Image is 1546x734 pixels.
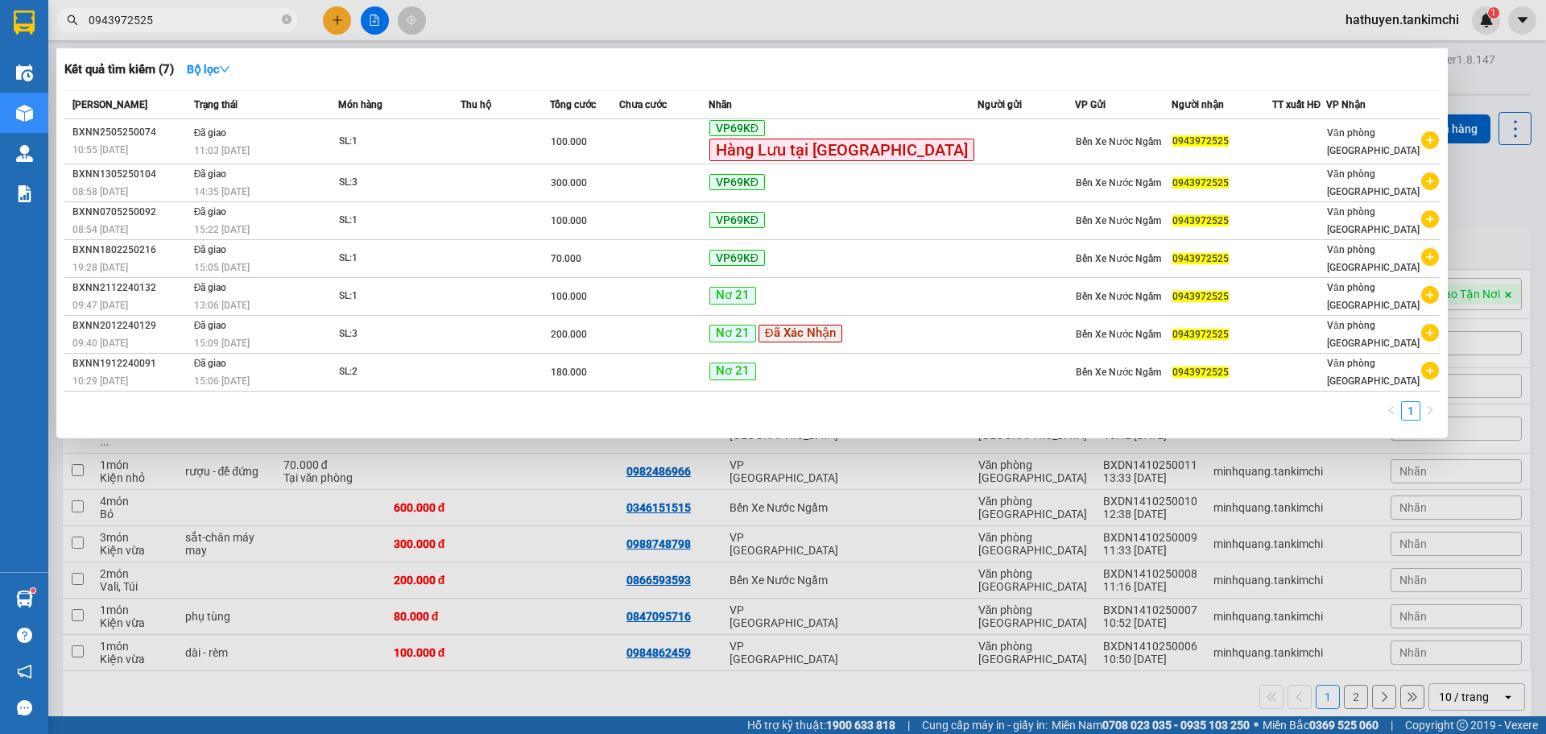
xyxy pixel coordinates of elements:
span: plus-circle [1421,286,1439,304]
span: 15:09 [DATE] [194,338,250,349]
span: Bến Xe Nước Ngầm [1076,253,1161,264]
img: warehouse-icon [16,64,33,81]
div: BXNN0705250092 [72,204,189,221]
span: Nơ 21 [709,287,756,305]
span: Bến Xe Nước Ngầm [1076,136,1161,147]
h3: Kết quả tìm kiếm ( 7 ) [64,61,174,78]
span: message [17,700,32,715]
span: Hàng Lưu tại [GEOGRAPHIC_DATA] [709,139,974,161]
span: Món hàng [338,99,382,110]
span: 15:05 [DATE] [194,262,250,273]
span: 100.000 [551,136,587,147]
a: 1 [1402,402,1420,420]
span: 08:54 [DATE] [72,224,128,235]
span: Văn phòng [GEOGRAPHIC_DATA] [1327,127,1420,156]
span: Nơ 21 [709,325,756,342]
span: Bến Xe Nước Ngầm [1076,177,1161,189]
div: SL: 1 [339,288,460,305]
span: TT xuất HĐ [1272,99,1321,110]
span: close-circle [282,15,291,24]
div: SL: 1 [339,212,460,230]
span: plus-circle [1421,131,1439,149]
span: Nhãn [709,99,732,110]
span: 0943972525 [1172,367,1229,378]
span: Văn phòng [GEOGRAPHIC_DATA] [1327,168,1420,197]
span: question-circle [17,628,32,643]
span: plus-circle [1421,172,1439,190]
span: 0943972525 [1172,291,1229,302]
span: 100.000 [551,291,587,302]
li: Previous Page [1382,401,1401,421]
button: left [1382,401,1401,421]
span: 09:47 [DATE] [72,300,128,311]
span: VP69KĐ [709,174,765,190]
span: Bến Xe Nước Ngầm [1076,329,1161,340]
span: 70.000 [551,253,581,264]
span: Thu hộ [461,99,491,110]
span: 0943972525 [1172,215,1229,226]
span: 19:28 [DATE] [72,262,128,273]
div: SL: 2 [339,363,460,381]
span: 15:06 [DATE] [194,375,250,387]
div: BXNN2505250074 [72,124,189,141]
span: VP Gửi [1075,99,1106,110]
sup: 1 [31,588,35,593]
span: VP69KĐ [709,212,765,228]
span: 10:29 [DATE] [72,375,128,387]
span: Người gửi [978,99,1022,110]
span: Đã giao [194,206,227,218]
span: Tổng cước [550,99,596,110]
img: warehouse-icon [16,591,33,608]
div: SL: 1 [339,250,460,267]
div: BXNN2012240129 [72,317,189,334]
strong: Bộ lọc [187,63,230,76]
span: 14:35 [DATE] [194,186,250,197]
span: Người nhận [1172,99,1224,110]
img: logo-vxr [14,10,35,35]
div: BXNN2112240132 [72,280,189,297]
button: right [1420,401,1440,421]
span: 0943972525 [1172,177,1229,189]
span: Đã giao [194,358,227,369]
div: SL: 3 [339,174,460,192]
span: notification [17,664,32,679]
span: VP69KĐ [709,250,765,266]
div: SL: 3 [339,326,460,343]
span: plus-circle [1421,210,1439,228]
span: search [67,15,78,26]
img: warehouse-icon [16,145,33,162]
span: [PERSON_NAME] [72,99,147,110]
span: Đã Xác Nhận [759,325,842,342]
span: Bến Xe Nước Ngầm [1076,215,1161,226]
span: right [1425,405,1435,415]
span: Chưa cước [619,99,667,110]
span: Đã giao [194,320,227,331]
span: Đã giao [194,168,227,180]
span: 180.000 [551,367,587,378]
span: left [1387,405,1396,415]
span: 300.000 [551,177,587,189]
span: Bến Xe Nước Ngầm [1076,291,1161,302]
span: 11:03 [DATE] [194,145,250,156]
span: down [219,64,230,75]
span: Văn phòng [GEOGRAPHIC_DATA] [1327,206,1420,235]
span: 200.000 [551,329,587,340]
div: SL: 1 [339,133,460,151]
span: Văn phòng [GEOGRAPHIC_DATA] [1327,358,1420,387]
span: VP69KĐ [709,120,765,136]
span: 09:40 [DATE] [72,338,128,349]
span: close-circle [282,13,291,28]
span: Đã giao [194,282,227,293]
span: 15:22 [DATE] [194,224,250,235]
span: plus-circle [1421,324,1439,342]
span: plus-circle [1421,248,1439,266]
span: 08:58 [DATE] [72,186,128,197]
img: solution-icon [16,185,33,202]
span: VP Nhận [1326,99,1366,110]
div: BXNN1305250104 [72,166,189,183]
span: 13:06 [DATE] [194,300,250,311]
div: BXNN1802250216 [72,242,189,259]
span: 0943972525 [1172,329,1229,340]
input: Tìm tên, số ĐT hoặc mã đơn [89,11,279,29]
li: Next Page [1420,401,1440,421]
